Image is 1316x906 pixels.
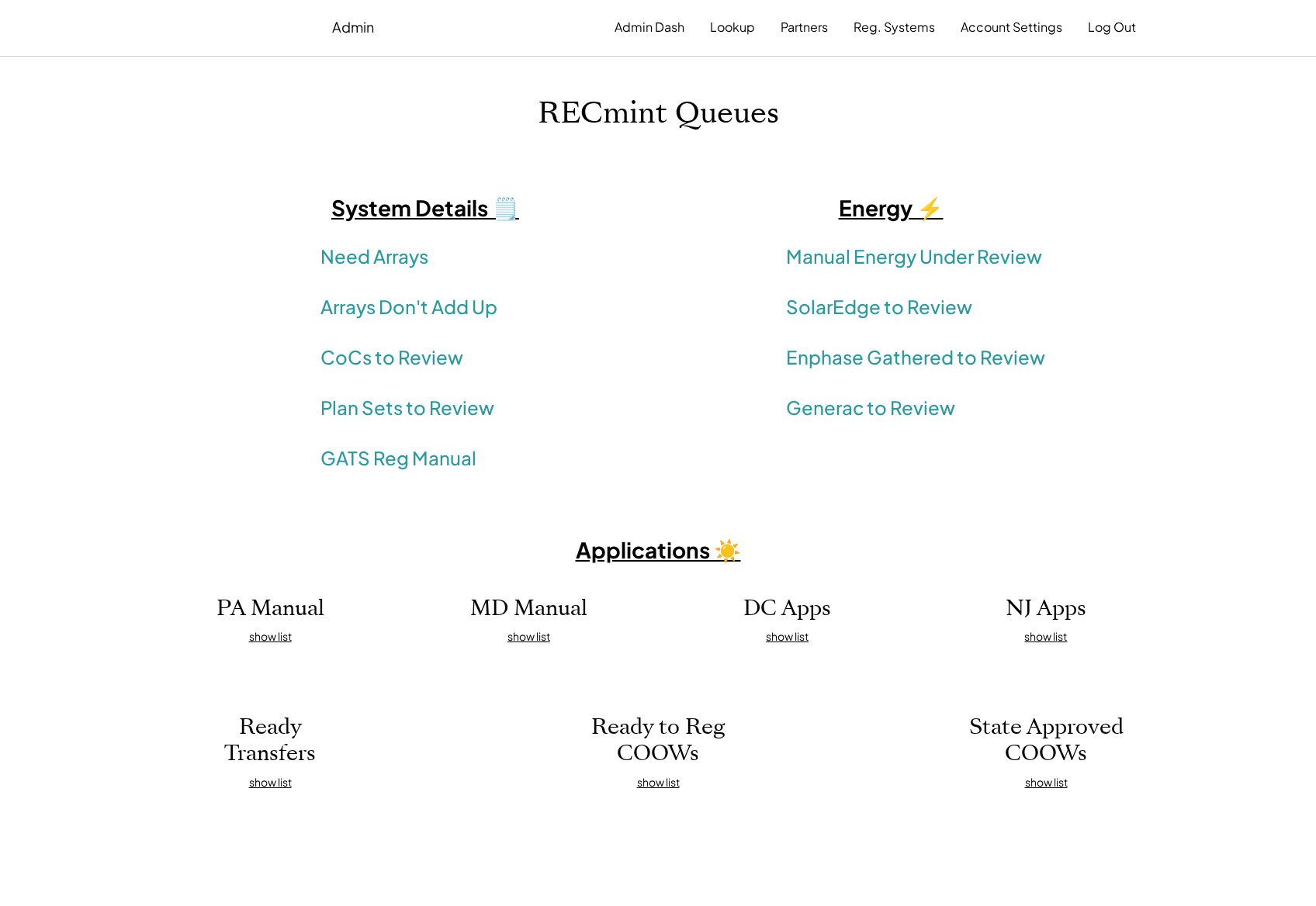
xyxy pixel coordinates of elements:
a: Arrays Don't Add Up [320,294,497,320]
button: Partners [781,12,828,43]
img: yH5BAEAAAAALAAAAAABAAEAAAIBRAA7 [180,18,309,37]
button: Reg. Systems [854,12,935,43]
h2: DC Apps [743,596,831,622]
h2: MD Manual [470,596,587,622]
button: Lookup [710,12,755,43]
a: Need Arrays [320,244,428,270]
h2: State Approved COOWs [968,714,1124,767]
h2: Ready to Reg COOWs [580,714,736,767]
button: Account Settings [961,12,1062,43]
h3: Energy ⚡ [697,194,1085,222]
h1: RECmint Queues [538,95,779,132]
a: GATS Reg Manual [320,445,476,472]
button: Admin Dash [615,12,684,43]
h3: System Details 🗒️ [231,194,619,222]
a: Generac to Review [786,395,955,421]
u: show list [637,775,680,789]
u: show list [1025,775,1068,789]
div: Admin [332,18,374,36]
a: Plan Sets to Review [320,395,494,421]
a: SolarEdge to Review [786,294,972,320]
u: show list [249,775,292,789]
h2: Ready Transfers [192,714,348,767]
a: Enphase Gathered to Review [786,344,1045,371]
u: show list [249,629,292,643]
a: Manual Energy Under Review [786,244,1042,270]
h2: PA Manual [216,596,324,622]
h2: NJ Apps [1006,596,1086,622]
u: show list [1024,629,1067,643]
button: Log Out [1088,12,1136,43]
u: show list [507,629,550,643]
a: CoCs to Review [320,344,463,371]
u: show list [766,629,809,643]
